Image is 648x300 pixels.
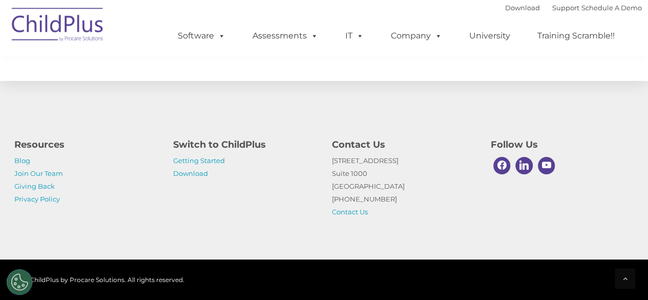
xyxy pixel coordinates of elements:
[7,276,184,284] span: © 2025 ChildPlus by Procare Solutions. All rights reserved.
[535,154,558,177] a: Youtube
[14,156,30,165] a: Blog
[491,154,513,177] a: Facebook
[14,195,60,203] a: Privacy Policy
[142,110,186,117] span: Phone number
[242,26,328,46] a: Assessments
[491,137,634,152] h4: Follow Us
[7,1,109,52] img: ChildPlus by Procare Solutions
[332,137,475,152] h4: Contact Us
[581,4,642,12] a: Schedule A Demo
[505,4,540,12] a: Download
[142,68,174,75] span: Last name
[459,26,520,46] a: University
[332,154,475,218] p: [STREET_ADDRESS] Suite 1000 [GEOGRAPHIC_DATA] [PHONE_NUMBER]
[14,182,55,190] a: Giving Back
[335,26,374,46] a: IT
[527,26,625,46] a: Training Scramble!!
[168,26,236,46] a: Software
[173,156,225,165] a: Getting Started
[332,208,368,216] a: Contact Us
[505,4,642,12] font: |
[14,169,63,177] a: Join Our Team
[7,269,32,295] button: Cookies Settings
[14,137,158,152] h4: Resources
[381,26,452,46] a: Company
[513,154,535,177] a: Linkedin
[552,4,579,12] a: Support
[173,137,317,152] h4: Switch to ChildPlus
[173,169,208,177] a: Download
